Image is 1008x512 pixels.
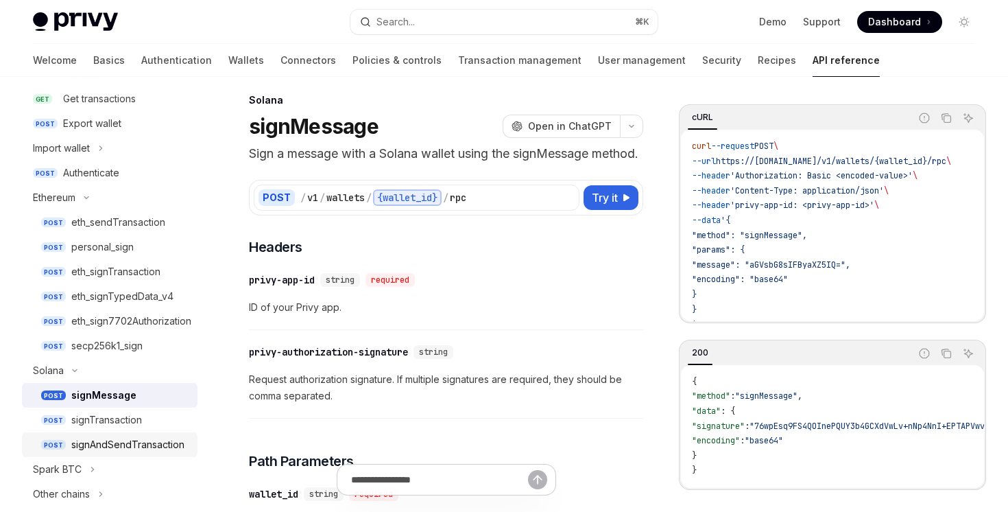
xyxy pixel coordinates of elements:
a: POSTsignMessage [22,383,197,408]
a: Demo [759,15,787,29]
span: Open in ChatGPT [528,119,612,133]
span: : [740,435,745,446]
a: Support [803,15,841,29]
span: POST [41,440,66,450]
div: v1 [307,191,318,205]
span: --request [711,141,754,152]
a: POSTsignTransaction [22,408,197,432]
h1: signMessage [249,114,379,139]
div: Search... [376,14,415,30]
span: POST [33,168,58,178]
img: light logo [33,12,118,32]
span: "params": { [692,244,745,255]
span: ⌘ K [635,16,649,27]
span: curl [692,141,711,152]
div: Solana [249,93,643,107]
span: "data" [692,406,721,417]
button: Open in ChatGPT [503,115,620,138]
span: 'privy-app-id: <privy-app-id>' [730,200,874,211]
a: Wallets [228,44,264,77]
a: POSTsecp256k1_sign [22,334,197,358]
span: Dashboard [868,15,921,29]
div: {wallet_id} [373,189,442,206]
div: Get transactions [63,91,136,107]
div: Import wallet [33,140,90,156]
button: Toggle Ethereum section [22,185,197,210]
span: \ [884,185,889,196]
a: POSTeth_signTypedData_v4 [22,284,197,309]
button: Ask AI [959,345,977,362]
a: POSTsignAndSendTransaction [22,432,197,457]
div: secp256k1_sign [71,338,143,354]
div: / [443,191,448,205]
a: Dashboard [857,11,942,33]
div: / [320,191,325,205]
span: --header [692,170,730,181]
span: Headers [249,237,302,257]
button: Try it [584,185,638,210]
span: \ [773,141,778,152]
a: POSTeth_signTransaction [22,259,197,284]
span: , [797,391,802,402]
a: POSTeth_sign7702Authorization [22,309,197,334]
span: POST [41,242,66,253]
span: Request authorization signature. If multiple signatures are required, they should be comma separa... [249,371,643,404]
span: POST [41,267,66,277]
span: "message": "aGVsbG8sIFByaXZ5IQ=", [692,259,850,270]
div: 200 [688,345,712,361]
div: cURL [688,109,717,126]
span: : [730,391,735,402]
a: Basics [93,44,125,77]
input: Ask a question... [351,465,528,495]
div: wallets [326,191,365,205]
span: string [326,275,355,286]
span: } [692,304,697,315]
button: Report incorrect code [915,345,933,362]
span: ID of your Privy app. [249,299,643,316]
span: --header [692,200,730,211]
div: POST [259,189,295,206]
div: Export wallet [63,115,121,132]
span: POST [41,415,66,426]
span: --header [692,185,730,196]
span: --url [692,156,716,167]
span: "encoding": "base64" [692,274,788,285]
span: POST [41,316,66,327]
div: rpc [450,191,466,205]
a: POSTAuthenticate [22,161,197,185]
span: POST [33,119,58,129]
span: POST [41,292,66,302]
div: eth_sendTransaction [71,214,165,231]
span: '{ [721,215,730,226]
a: Welcome [33,44,77,77]
span: Try it [592,189,618,206]
div: eth_signTransaction [71,264,160,280]
a: POSTeth_sendTransaction [22,210,197,235]
span: Path Parameters [249,452,354,471]
div: Authenticate [63,165,119,181]
span: POST [41,218,66,228]
button: Send message [528,470,547,489]
div: personal_sign [71,239,134,255]
a: POSTExport wallet [22,111,197,136]
span: "signMessage" [735,391,797,402]
span: 'Content-Type: application/json' [730,185,884,196]
span: "method": "signMessage", [692,230,807,241]
span: { [692,376,697,387]
a: Connectors [280,44,336,77]
span: https://[DOMAIN_NAME]/v1/wallets/{wallet_id}/rpc [716,156,946,167]
button: Toggle dark mode [953,11,975,33]
div: eth_sign7702Authorization [71,313,191,329]
div: Spark BTC [33,461,82,478]
button: Toggle Solana section [22,358,197,383]
button: Copy the contents from the code block [937,109,955,127]
span: "method" [692,391,730,402]
a: POSTpersonal_sign [22,235,197,259]
span: : [745,421,749,432]
div: privy-app-id [249,273,315,287]
span: } [692,450,697,461]
a: User management [598,44,686,77]
div: privy-authorization-signature [249,345,408,359]
button: Ask AI [959,109,977,127]
span: POST [41,341,66,351]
